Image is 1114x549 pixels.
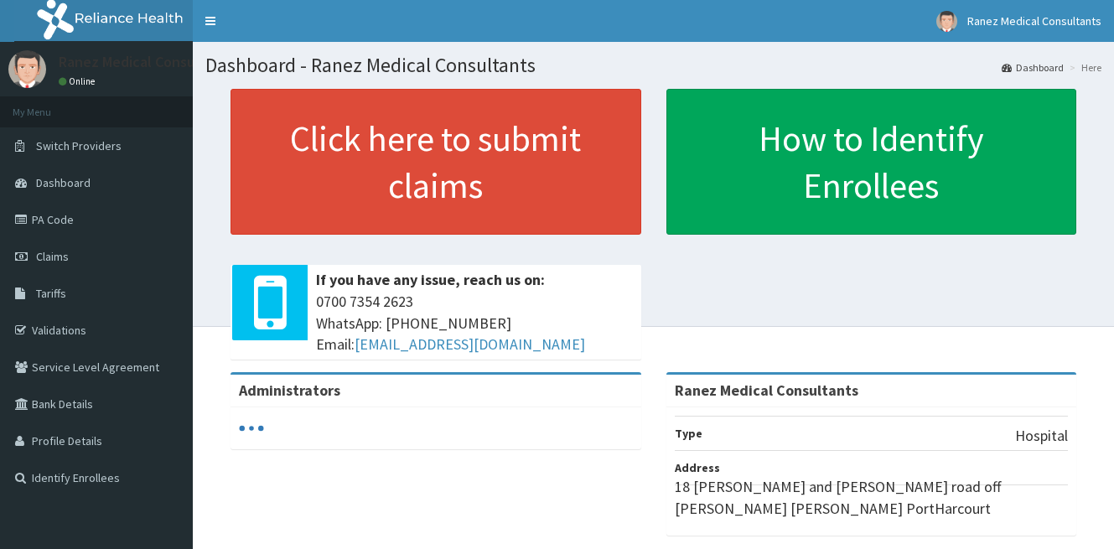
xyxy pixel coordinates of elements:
[675,460,720,475] b: Address
[1065,60,1101,75] li: Here
[205,54,1101,76] h1: Dashboard - Ranez Medical Consultants
[239,381,340,400] b: Administrators
[1015,425,1068,447] p: Hospital
[936,11,957,32] img: User Image
[36,138,122,153] span: Switch Providers
[36,249,69,264] span: Claims
[8,50,46,88] img: User Image
[675,476,1069,519] p: 18 [PERSON_NAME] and [PERSON_NAME] road off [PERSON_NAME] [PERSON_NAME] PortHarcourt
[316,291,633,355] span: 0700 7354 2623 WhatsApp: [PHONE_NUMBER] Email:
[316,270,545,289] b: If you have any issue, reach us on:
[36,175,91,190] span: Dashboard
[1002,60,1064,75] a: Dashboard
[231,89,641,235] a: Click here to submit claims
[967,13,1101,28] span: Ranez Medical Consultants
[666,89,1077,235] a: How to Identify Enrollees
[239,416,264,441] svg: audio-loading
[355,334,585,354] a: [EMAIL_ADDRESS][DOMAIN_NAME]
[675,426,702,441] b: Type
[59,75,99,87] a: Online
[59,54,235,70] p: Ranez Medical Consultants
[675,381,858,400] strong: Ranez Medical Consultants
[36,286,66,301] span: Tariffs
